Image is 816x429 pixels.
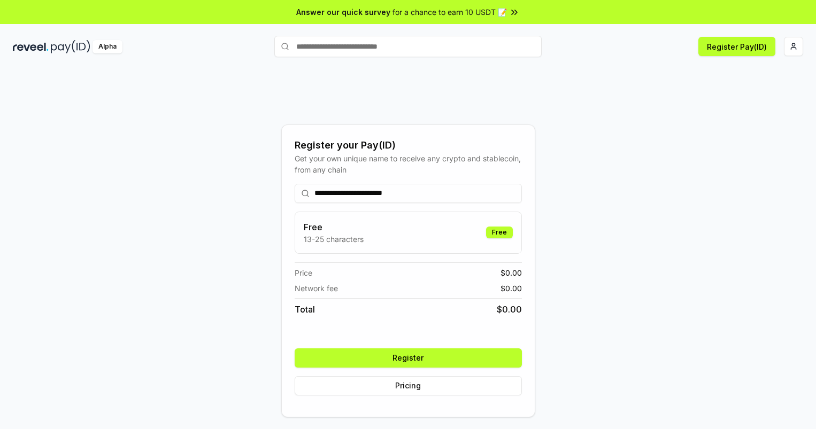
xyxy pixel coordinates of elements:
[93,40,122,53] div: Alpha
[13,40,49,53] img: reveel_dark
[501,267,522,278] span: $ 0.00
[295,348,522,368] button: Register
[295,153,522,175] div: Get your own unique name to receive any crypto and stablecoin, from any chain
[296,6,390,18] span: Answer our quick survey
[698,37,775,56] button: Register Pay(ID)
[304,221,364,233] h3: Free
[304,233,364,245] p: 13-25 characters
[486,227,513,238] div: Free
[501,283,522,294] span: $ 0.00
[295,283,338,294] span: Network fee
[295,376,522,395] button: Pricing
[295,303,315,316] span: Total
[295,267,312,278] span: Price
[51,40,90,53] img: pay_id
[392,6,507,18] span: for a chance to earn 10 USDT 📝
[295,138,522,153] div: Register your Pay(ID)
[497,303,522,316] span: $ 0.00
